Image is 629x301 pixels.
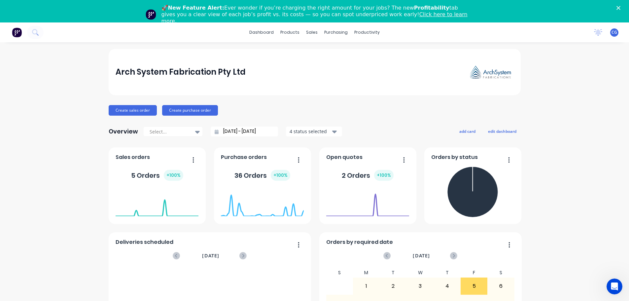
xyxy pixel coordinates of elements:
span: Sales orders [116,153,150,161]
div: F [461,268,488,278]
span: Orders by status [431,153,478,161]
div: 4 status selected [290,128,331,135]
div: S [487,268,514,278]
div: + 100 % [164,170,183,181]
img: Profile image for Team [146,9,156,20]
div: 5 [461,278,487,294]
div: productivity [351,27,383,37]
b: Profitability [414,5,449,11]
div: S [326,268,353,278]
iframe: Intercom live chat [607,279,622,294]
div: Arch System Fabrication Pty Ltd [116,65,246,79]
div: Close [616,6,623,10]
button: Create purchase order [162,105,218,116]
span: Purchase orders [221,153,267,161]
button: Create sales order [109,105,157,116]
div: products [277,27,303,37]
img: Arch System Fabrication Pty Ltd [467,63,513,81]
button: edit dashboard [484,127,521,135]
span: [DATE] [202,252,219,259]
div: 2 Orders [342,170,394,181]
img: Factory [12,27,22,37]
span: Deliveries scheduled [116,238,173,246]
a: Click here to learn more. [161,11,468,24]
div: 5 Orders [131,170,183,181]
span: CG [612,29,617,35]
span: [DATE] [413,252,430,259]
div: Overview [109,125,138,138]
div: purchasing [321,27,351,37]
div: W [407,268,434,278]
span: Orders by required date [326,238,393,246]
div: + 100 % [271,170,290,181]
button: 4 status selected [286,127,342,136]
div: T [380,268,407,278]
a: dashboard [246,27,277,37]
div: + 100 % [374,170,394,181]
div: 1 [353,278,380,294]
div: sales [303,27,321,37]
b: New Feature Alert: [168,5,225,11]
span: Open quotes [326,153,363,161]
button: add card [455,127,480,135]
div: T [434,268,461,278]
div: 4 [434,278,460,294]
div: 6 [488,278,514,294]
div: 3 [407,278,434,294]
div: 2 [380,278,406,294]
div: M [353,268,380,278]
div: 🚀 Ever wonder if you’re charging the right amount for your jobs? The new tab gives you a clear vi... [161,5,473,24]
div: 36 Orders [234,170,290,181]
